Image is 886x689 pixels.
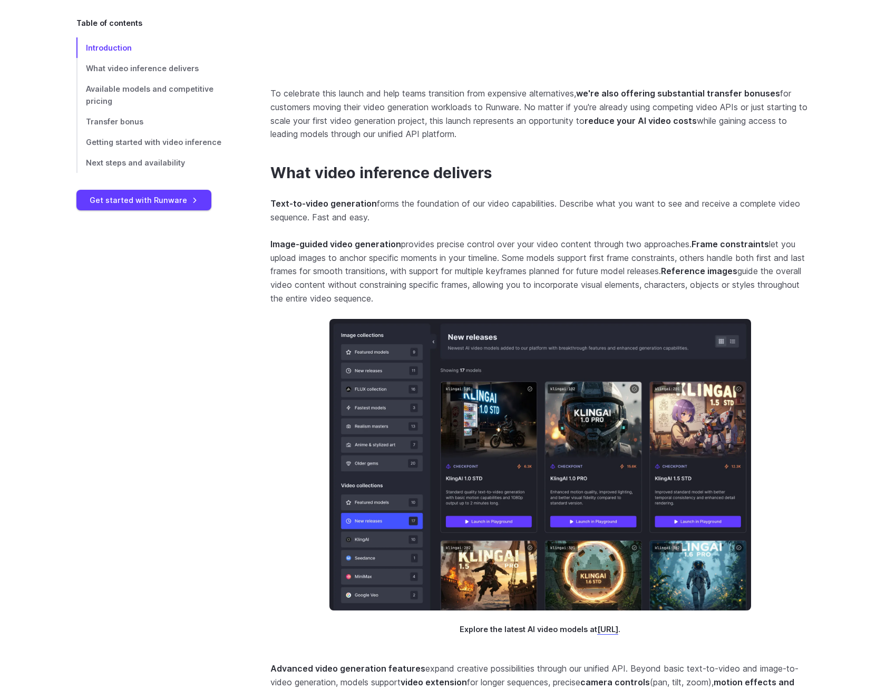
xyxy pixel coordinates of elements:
strong: Text-to-video generation [270,198,377,209]
strong: Reference images [661,266,737,276]
a: Getting started with video inference [76,132,237,152]
a: What video inference delivers [76,58,237,79]
strong: video extension [401,677,467,687]
span: Transfer bonus [86,117,143,126]
strong: Image-guided video generation [270,239,401,249]
img: Screenshot of Model Explorer featuring video models [329,319,751,610]
span: Next steps and availability [86,158,185,167]
strong: Frame constraints [692,239,769,249]
strong: we're also offering substantial transfer bonuses [576,88,780,99]
a: Get started with Runware [76,190,211,210]
span: Introduction [86,43,132,52]
a: What video inference delivers [270,164,492,182]
span: Available models and competitive pricing [86,84,213,105]
strong: reduce your AI video costs [585,115,697,126]
span: Table of contents [76,17,142,29]
a: Next steps and availability [76,152,237,173]
p: To celebrate this launch and help teams transition from expensive alternatives, for customers mov... [270,87,810,141]
a: [URL] [597,625,618,634]
figcaption: Explore the latest AI video models at . [329,610,751,635]
span: What video inference delivers [86,64,199,73]
p: forms the foundation of our video capabilities. Describe what you want to see and receive a compl... [270,197,810,224]
p: provides precise control over your video content through two approaches. let you upload images to... [270,238,810,305]
strong: camera controls [580,677,650,687]
a: Available models and competitive pricing [76,79,237,111]
strong: Advanced video generation features [270,663,425,674]
a: Introduction [76,37,237,58]
span: Getting started with video inference [86,138,221,147]
a: Transfer bonus [76,111,237,132]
